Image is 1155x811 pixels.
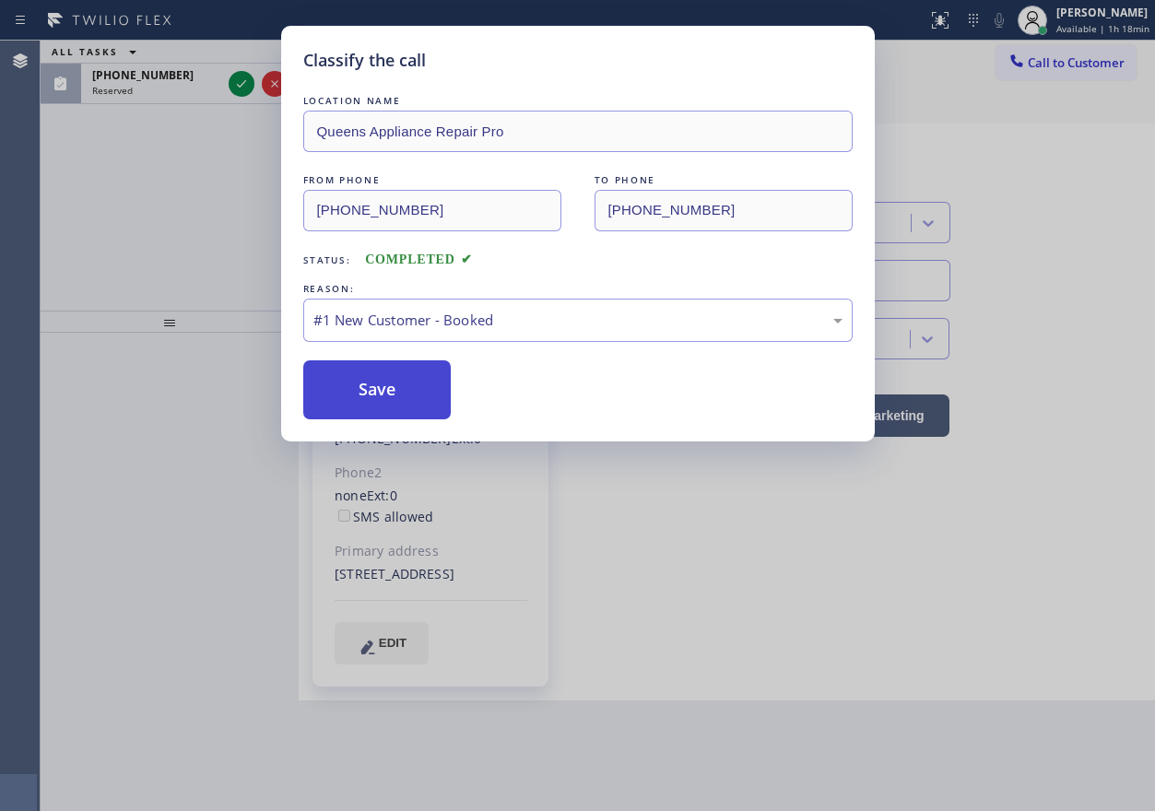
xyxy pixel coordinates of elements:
[595,170,853,190] div: TO PHONE
[303,190,561,231] input: From phone
[303,48,426,73] h5: Classify the call
[303,253,351,266] span: Status:
[303,279,853,299] div: REASON:
[365,253,472,266] span: COMPLETED
[303,91,853,111] div: LOCATION NAME
[303,360,452,419] button: Save
[313,310,843,331] div: #1 New Customer - Booked
[303,170,561,190] div: FROM PHONE
[595,190,853,231] input: To phone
